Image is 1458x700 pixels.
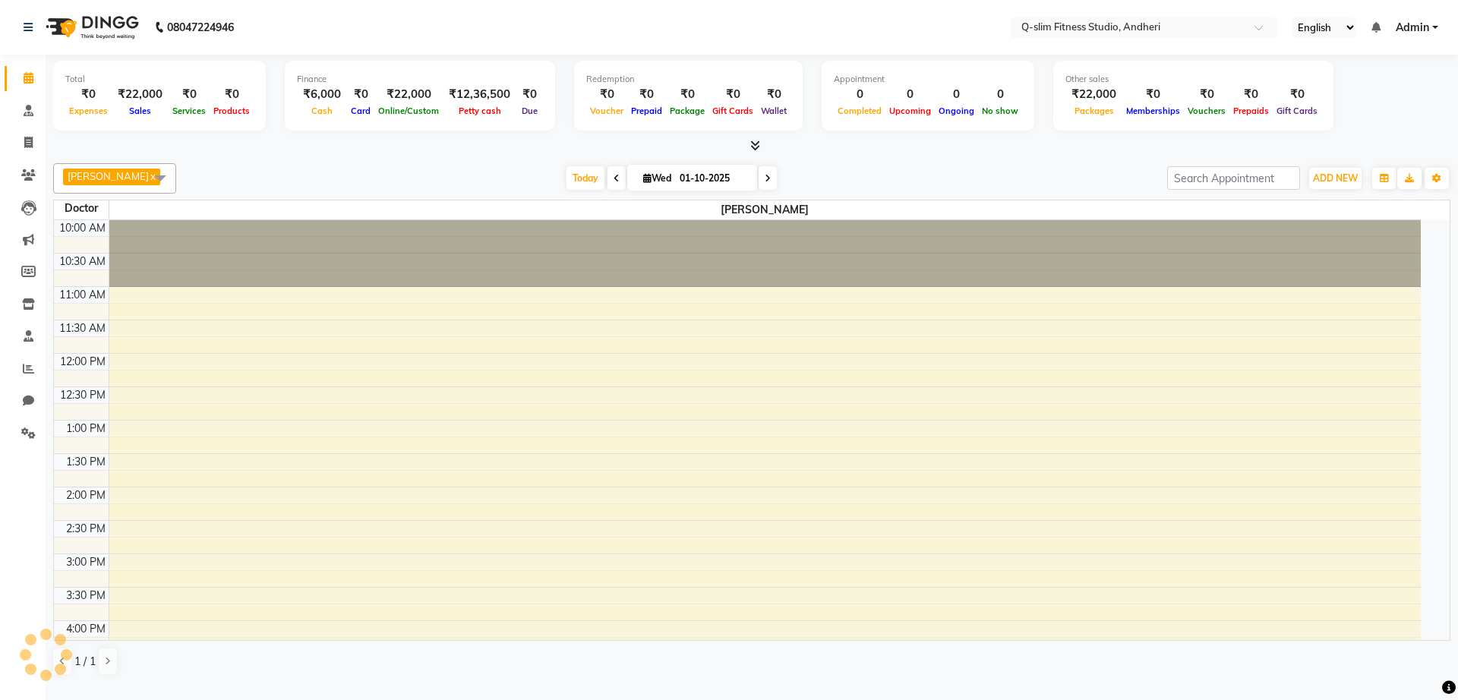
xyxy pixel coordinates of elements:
span: Packages [1071,106,1118,116]
div: ₹0 [757,86,791,103]
div: 2:30 PM [63,521,109,537]
span: Vouchers [1184,106,1229,116]
div: 10:30 AM [56,254,109,270]
input: 2025-10-01 [675,167,751,190]
span: Card [347,106,374,116]
span: Voucher [586,106,627,116]
div: 12:00 PM [57,354,109,370]
span: Admin [1396,20,1429,36]
div: ₹6,000 [297,86,347,103]
span: Services [169,106,210,116]
div: ₹22,000 [112,86,169,103]
div: Doctor [54,200,109,216]
button: ADD NEW [1309,168,1362,189]
div: ₹12,36,500 [443,86,516,103]
div: ₹0 [1273,86,1321,103]
div: ₹0 [516,86,543,103]
input: Search Appointment [1167,166,1300,190]
div: 12:30 PM [57,387,109,403]
span: No show [978,106,1022,116]
span: Products [210,106,254,116]
span: Ongoing [935,106,978,116]
span: Gift Cards [1273,106,1321,116]
div: 3:30 PM [63,588,109,604]
div: 0 [935,86,978,103]
span: Due [518,106,541,116]
span: Today [566,166,604,190]
div: ₹0 [1122,86,1184,103]
div: ₹0 [627,86,666,103]
div: ₹0 [169,86,210,103]
div: 10:00 AM [56,220,109,236]
span: Memberships [1122,106,1184,116]
div: ₹0 [347,86,374,103]
div: 1:30 PM [63,454,109,470]
div: 0 [978,86,1022,103]
span: [PERSON_NAME] [109,200,1422,219]
div: Finance [297,73,543,86]
b: 08047224946 [167,6,234,49]
span: Gift Cards [708,106,757,116]
div: 3:00 PM [63,554,109,570]
div: ₹22,000 [1065,86,1122,103]
img: logo [39,6,143,49]
span: Expenses [65,106,112,116]
div: ₹0 [666,86,708,103]
span: ADD NEW [1313,172,1358,184]
div: ₹0 [1184,86,1229,103]
div: ₹0 [1229,86,1273,103]
span: Online/Custom [374,106,443,116]
div: Redemption [586,73,791,86]
span: Wallet [757,106,791,116]
div: ₹0 [708,86,757,103]
div: 1:00 PM [63,421,109,437]
div: 11:00 AM [56,287,109,303]
span: Cash [308,106,336,116]
div: ₹0 [65,86,112,103]
div: ₹22,000 [374,86,443,103]
div: 2:00 PM [63,487,109,503]
span: [PERSON_NAME] [68,170,149,182]
div: ₹0 [586,86,627,103]
div: 11:30 AM [56,320,109,336]
div: 4:00 PM [63,621,109,637]
div: 0 [885,86,935,103]
span: Prepaid [627,106,666,116]
div: 0 [834,86,885,103]
span: Wed [639,172,675,184]
div: Other sales [1065,73,1321,86]
span: Upcoming [885,106,935,116]
span: Petty cash [455,106,505,116]
div: Total [65,73,254,86]
div: Appointment [834,73,1022,86]
span: Prepaids [1229,106,1273,116]
span: Package [666,106,708,116]
div: ₹0 [210,86,254,103]
span: 1 / 1 [74,654,96,670]
span: Completed [834,106,885,116]
span: Sales [125,106,155,116]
